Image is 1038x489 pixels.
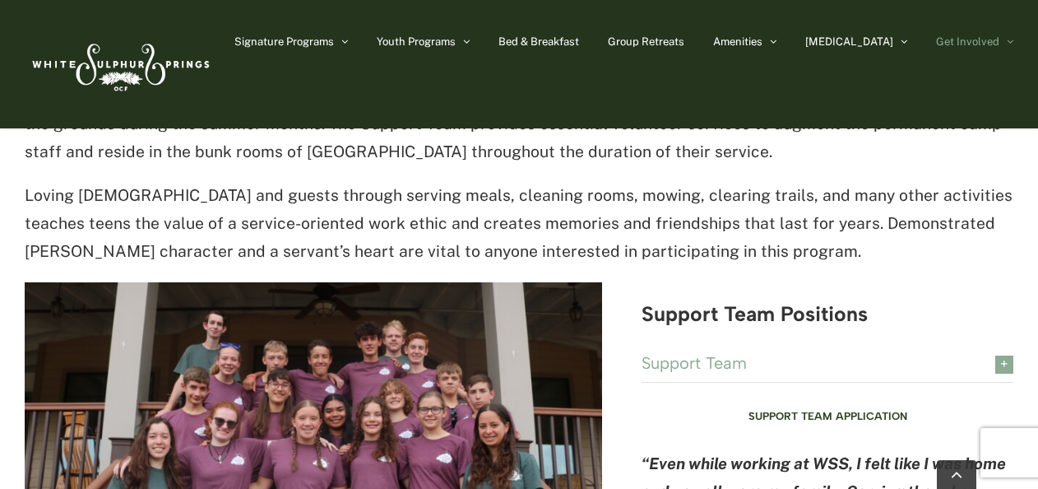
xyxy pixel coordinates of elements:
p: Loving [DEMOGRAPHIC_DATA] and guests through serving meals, cleaning rooms, mowing, clearing trai... [25,182,1013,265]
a: Support Team [642,346,1013,382]
span: Group Retreats [608,36,684,47]
img: White Sulphur Springs Logo [25,26,214,103]
span: Signature Programs [234,36,334,47]
span: Support Team Application [748,410,907,423]
span: Support Team [642,354,970,372]
span: [MEDICAL_DATA] [805,36,893,47]
h3: Support Team Positions [642,303,1013,325]
span: Get Involved [936,36,999,47]
span: Youth Programs [377,36,456,47]
a: Apply for Support Team [730,401,926,432]
span: Amenities [713,36,762,47]
span: Bed & Breakfast [498,36,579,47]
